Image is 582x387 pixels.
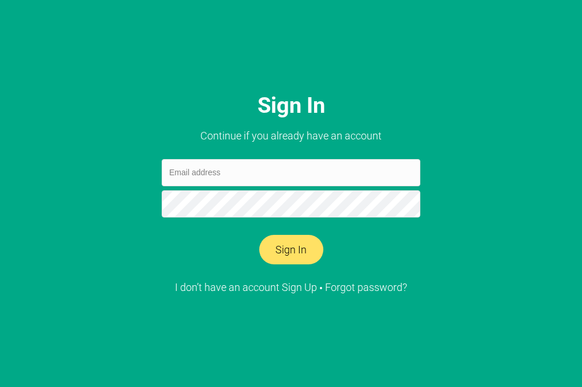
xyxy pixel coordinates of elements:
[162,159,420,186] input: Email address
[320,283,323,293] span: •
[325,281,407,293] a: Forgot password?
[259,235,323,265] button: Sign In
[175,281,317,293] a: I don’t have an account Sign Up
[194,130,388,142] h2: Continue if you already have an account
[258,93,325,119] h1: Sign In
